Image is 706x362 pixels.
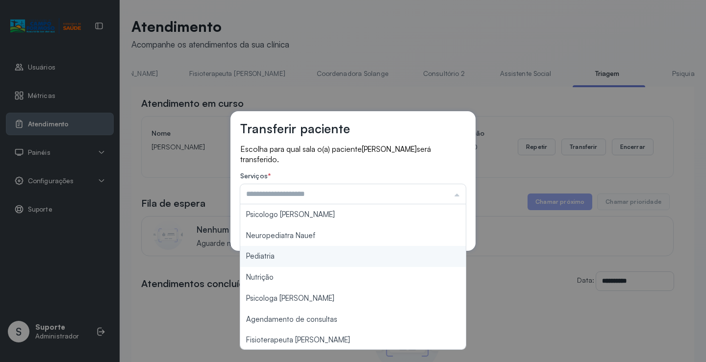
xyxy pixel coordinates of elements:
[240,225,466,246] li: Neuropediatra Nauef
[240,144,466,164] p: Escolha para qual sala o(a) paciente será transferido.
[240,121,350,136] h3: Transferir paciente
[240,171,268,180] span: Serviços
[240,246,466,267] li: Pediatria
[240,204,466,225] li: Psicologo [PERSON_NAME]
[240,330,466,351] li: Fisioterapeuta [PERSON_NAME]
[362,145,417,154] span: [PERSON_NAME]
[240,288,466,309] li: Psicologa [PERSON_NAME]
[240,309,466,330] li: Agendamento de consultas
[240,267,466,288] li: Nutrição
